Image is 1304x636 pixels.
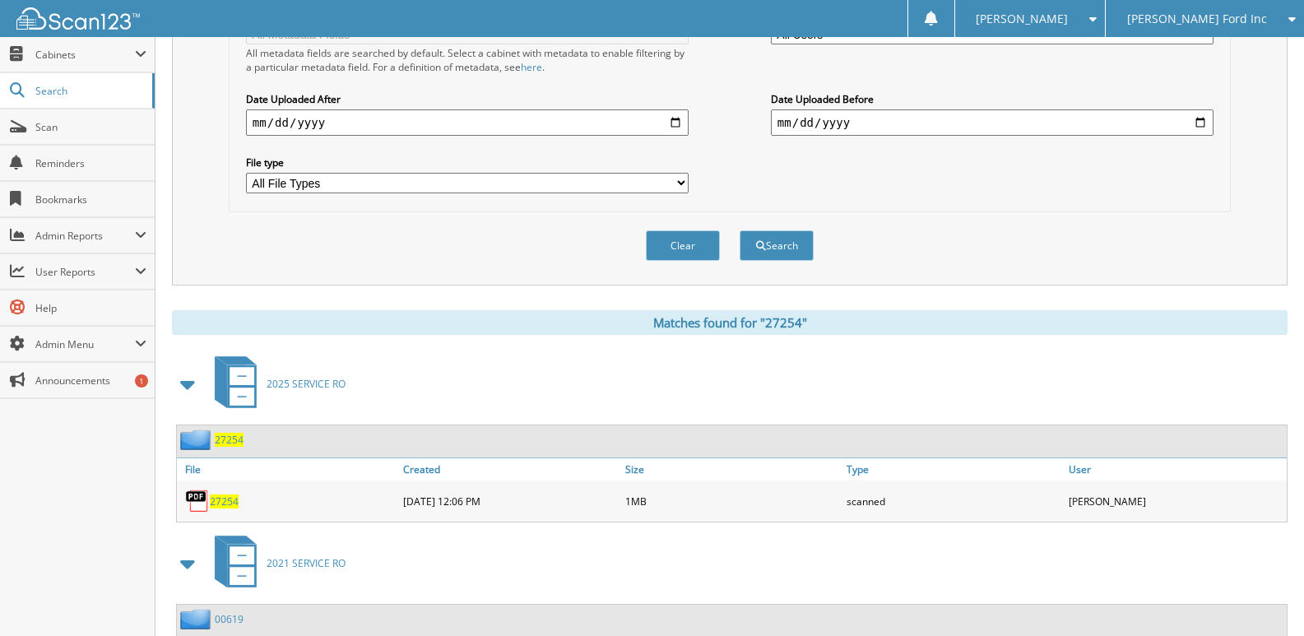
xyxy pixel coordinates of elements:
div: scanned [842,485,1065,518]
div: Matches found for "27254" [172,310,1288,335]
a: 2021 SERVICE RO [205,531,346,596]
input: end [771,109,1214,136]
span: Cabinets [35,48,135,62]
span: Scan [35,120,146,134]
label: Date Uploaded Before [771,92,1214,106]
span: Search [35,84,144,98]
img: folder2.png [180,429,215,450]
a: 00619 [215,612,244,626]
img: folder2.png [180,609,215,629]
span: Announcements [35,374,146,388]
span: Help [35,301,146,315]
div: [DATE] 12:06 PM [399,485,621,518]
label: Date Uploaded After [246,92,689,106]
a: 2025 SERVICE RO [205,351,346,416]
div: 1 [135,374,148,388]
a: 27254 [210,494,239,508]
div: 1MB [621,485,843,518]
label: File type [246,156,689,169]
a: File [177,458,399,480]
span: 2021 SERVICE RO [267,556,346,570]
input: start [246,109,689,136]
button: Clear [646,230,720,261]
a: here [521,60,542,74]
button: Search [740,230,814,261]
span: [PERSON_NAME] Ford Inc [1127,14,1267,24]
span: Admin Menu [35,337,135,351]
div: All metadata fields are searched by default. Select a cabinet with metadata to enable filtering b... [246,46,689,74]
a: 27254 [215,433,244,447]
span: [PERSON_NAME] [976,14,1068,24]
img: PDF.png [185,489,210,513]
div: [PERSON_NAME] [1065,485,1287,518]
a: Type [842,458,1065,480]
a: Created [399,458,621,480]
img: scan123-logo-white.svg [16,7,140,30]
a: Size [621,458,843,480]
span: Bookmarks [35,193,146,207]
span: Admin Reports [35,229,135,243]
span: 2025 SERVICE RO [267,377,346,391]
span: Reminders [35,156,146,170]
span: User Reports [35,265,135,279]
a: User [1065,458,1287,480]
